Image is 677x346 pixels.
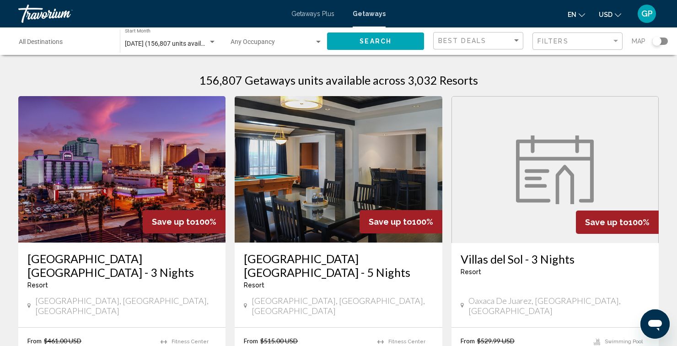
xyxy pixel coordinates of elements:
[35,296,216,316] span: [GEOGRAPHIC_DATA], [GEOGRAPHIC_DATA], [GEOGRAPHIC_DATA]
[27,337,42,345] span: From
[516,135,594,204] img: week.svg
[461,337,475,345] span: From
[152,217,195,227] span: Save up to
[369,217,412,227] span: Save up to
[388,339,425,345] span: Fitness Center
[125,40,215,47] span: [DATE] (156,807 units available)
[576,211,659,234] div: 100%
[244,337,258,345] span: From
[461,268,481,276] span: Resort
[291,10,334,17] a: Getaways Plus
[532,32,623,51] button: Filter
[599,11,613,18] span: USD
[260,337,298,345] span: $515.00 USD
[44,337,81,345] span: $461.00 USD
[477,337,515,345] span: $529.99 USD
[468,296,650,316] span: Oaxaca de Juarez, [GEOGRAPHIC_DATA], [GEOGRAPHIC_DATA]
[568,11,576,18] span: en
[641,9,653,18] span: GP
[360,38,392,45] span: Search
[353,10,386,17] a: Getaways
[244,252,433,279] a: [GEOGRAPHIC_DATA] [GEOGRAPHIC_DATA] - 5 Nights
[172,339,209,345] span: Fitness Center
[199,73,478,87] h1: 156,807 Getaways units available across 3,032 Resorts
[438,37,521,45] mat-select: Sort by
[640,309,670,339] iframe: Button to launch messaging window
[568,8,585,21] button: Change language
[585,217,629,227] span: Save up to
[635,4,659,23] button: User Menu
[18,5,282,23] a: Travorium
[438,37,486,44] span: Best Deals
[27,252,216,279] a: [GEOGRAPHIC_DATA] [GEOGRAPHIC_DATA] - 3 Nights
[143,210,226,233] div: 100%
[632,35,645,48] span: Map
[360,210,442,233] div: 100%
[327,32,424,49] button: Search
[244,281,264,289] span: Resort
[537,38,569,45] span: Filters
[18,96,226,243] img: RM79E01X.jpg
[235,96,442,243] img: RM79I01X.jpg
[599,8,621,21] button: Change currency
[27,281,48,289] span: Resort
[605,339,643,345] span: Swimming Pool
[252,296,433,316] span: [GEOGRAPHIC_DATA], [GEOGRAPHIC_DATA], [GEOGRAPHIC_DATA]
[461,252,650,266] a: Villas del Sol - 3 Nights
